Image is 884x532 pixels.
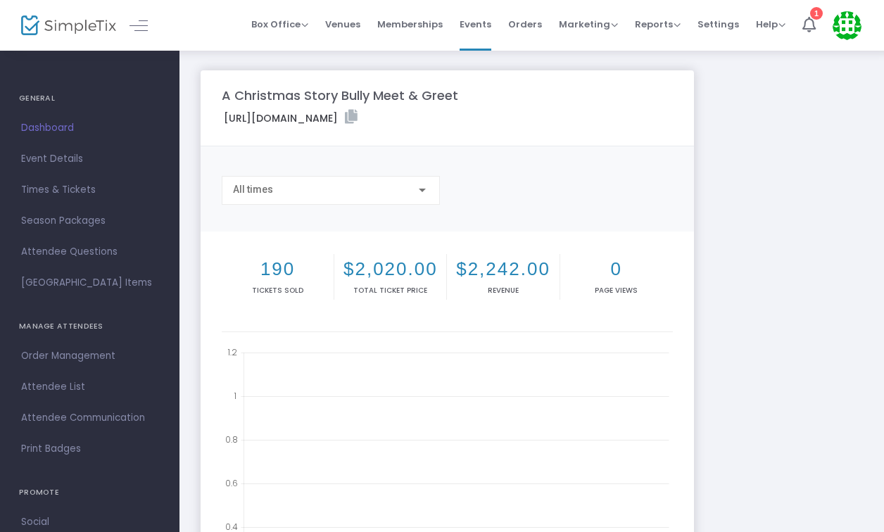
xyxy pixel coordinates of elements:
span: Venues [325,6,360,42]
span: Orders [508,6,542,42]
text: 0.8 [225,433,238,445]
span: Box Office [251,18,308,31]
p: Tickets sold [225,285,331,296]
span: Times & Tickets [21,181,158,199]
h4: GENERAL [19,84,160,113]
p: Page Views [563,285,670,296]
h2: $2,242.00 [450,258,556,280]
text: 1.2 [227,346,237,358]
span: Social [21,513,158,531]
span: Print Badges [21,440,158,458]
h2: 0 [563,258,670,280]
h4: PROMOTE [19,479,160,507]
h2: $2,020.00 [337,258,443,280]
span: Season Packages [21,212,158,230]
span: Marketing [559,18,618,31]
span: Dashboard [21,119,158,137]
span: Order Management [21,347,158,365]
span: Memberships [377,6,443,42]
text: 1 [234,390,236,402]
label: [URL][DOMAIN_NAME] [224,110,358,126]
p: Total Ticket Price [337,285,443,296]
m-panel-title: A Christmas Story Bully Meet & Greet [222,86,458,105]
span: Help [756,18,785,31]
span: Attendee Questions [21,243,158,261]
text: 0.6 [225,477,238,489]
span: Reports [635,18,681,31]
span: Attendee List [21,378,158,396]
span: Events [460,6,491,42]
p: Revenue [450,285,556,296]
span: Event Details [21,150,158,168]
h4: MANAGE ATTENDEES [19,312,160,341]
span: Attendee Communication [21,409,158,427]
span: Settings [697,6,739,42]
h2: 190 [225,258,331,280]
span: All times [233,184,273,195]
span: [GEOGRAPHIC_DATA] Items [21,274,158,292]
div: 1 [810,7,823,20]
